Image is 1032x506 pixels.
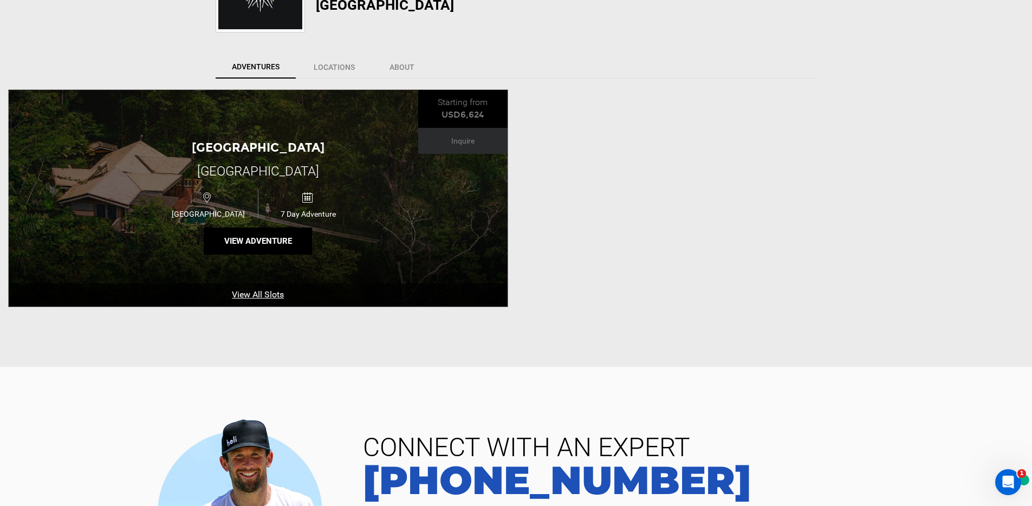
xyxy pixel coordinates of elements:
[297,56,372,79] a: Locations
[216,56,296,79] a: Adventures
[158,210,258,218] span: [GEOGRAPHIC_DATA]
[9,283,508,307] a: View All Slots
[197,164,319,179] span: [GEOGRAPHIC_DATA]
[355,434,1016,460] span: CONNECT WITH AN EXPERT
[204,228,312,255] button: View Adventure
[373,56,431,79] a: About
[258,210,358,218] span: 7 Day Adventure
[355,460,1016,499] a: [PHONE_NUMBER]
[1017,469,1026,478] span: 1
[192,140,324,155] span: [GEOGRAPHIC_DATA]
[995,469,1021,495] iframe: Intercom live chat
